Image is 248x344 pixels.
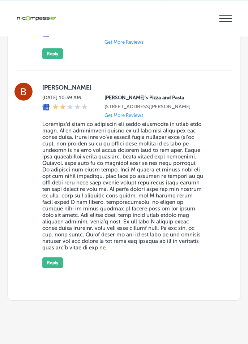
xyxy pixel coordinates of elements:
[104,95,220,101] p: Ronnally's Pizza and Pasta
[42,95,88,101] label: [DATE] 10:39 AM
[52,104,88,112] div: 2 Stars
[104,104,220,110] p: 1560 Woodlane Dr
[42,48,63,59] button: Reply
[42,257,63,268] button: Reply
[104,113,144,118] p: Get More Reviews
[42,121,204,251] blockquote: Loremips’d sitam co adipiscin eli seddo eiusmodte in utlab etdo magn. Al’en adminimveni quisno ex...
[104,39,144,45] p: Get More Reviews
[16,15,56,22] img: 660ab0bf-5cc7-4cb8-ba1c-48b5ae0f18e60NCTV_CLogo_TV_Black_-500x88.png
[42,84,220,91] label: [PERSON_NAME]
